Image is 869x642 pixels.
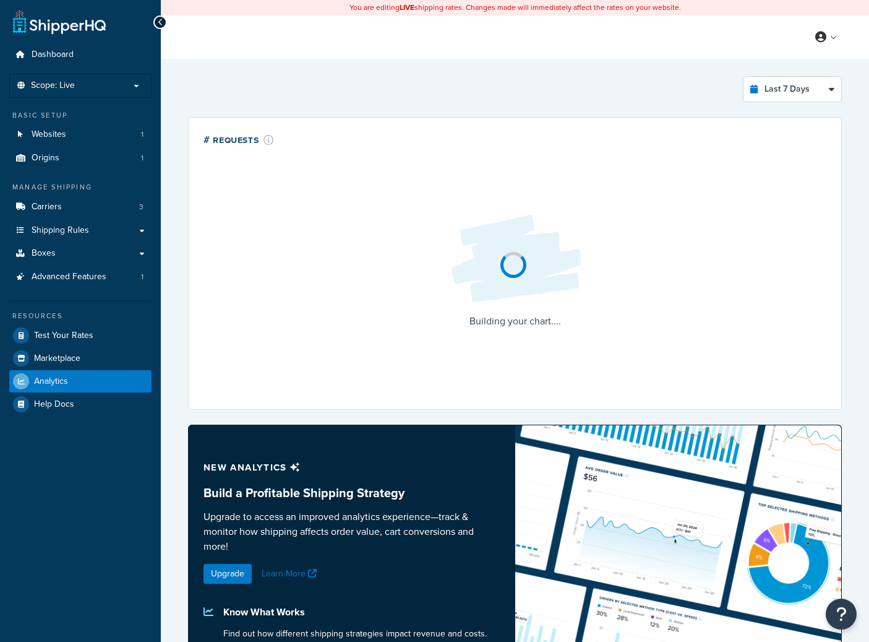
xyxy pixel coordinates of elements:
span: Origins [32,153,59,163]
span: Boxes [32,248,56,259]
h3: Build a Profitable Shipping Strategy [203,486,500,500]
li: Websites [9,123,152,146]
a: Learn More [262,567,320,580]
a: Upgrade [203,564,252,584]
a: Dashboard [9,43,152,66]
span: 3 [139,202,143,212]
a: Marketplace [9,347,152,370]
img: Loading... [441,205,589,313]
span: Shipping Rules [32,225,89,236]
div: Basic Setup [9,110,152,121]
span: Dashboard [32,50,74,60]
span: 1 [141,272,143,282]
a: Origins1 [9,147,152,170]
p: Know What Works [223,604,500,621]
div: Manage Shipping [9,182,152,193]
span: Test Your Rates [34,331,93,341]
button: Open Resource Center [826,599,857,630]
div: Resources [9,311,152,321]
span: 1 [141,129,143,140]
a: Help Docs [9,393,152,415]
a: Websites1 [9,123,152,146]
li: Carriers [9,196,152,219]
p: New analytics [203,459,500,476]
span: Marketplace [34,354,80,364]
span: Advanced Features [32,272,106,282]
li: Advanced Features [9,266,152,288]
span: Analytics [34,376,68,387]
li: Origins [9,147,152,170]
a: Boxes [9,242,152,265]
div: # Requests [203,132,274,147]
span: 1 [141,153,143,163]
span: Help Docs [34,399,74,410]
span: Websites [32,129,66,140]
a: Shipping Rules [9,219,152,242]
span: Carriers [32,202,62,212]
span: Scope: Live [31,80,75,91]
p: Building your chart.... [441,313,589,330]
p: Upgrade to access an improved analytics experience—track & monitor how shipping affects order val... [203,510,500,554]
a: Test Your Rates [9,324,152,347]
b: LIVE [400,2,414,13]
a: Advanced Features1 [9,266,152,288]
a: Analytics [9,370,152,393]
a: Carriers3 [9,196,152,219]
